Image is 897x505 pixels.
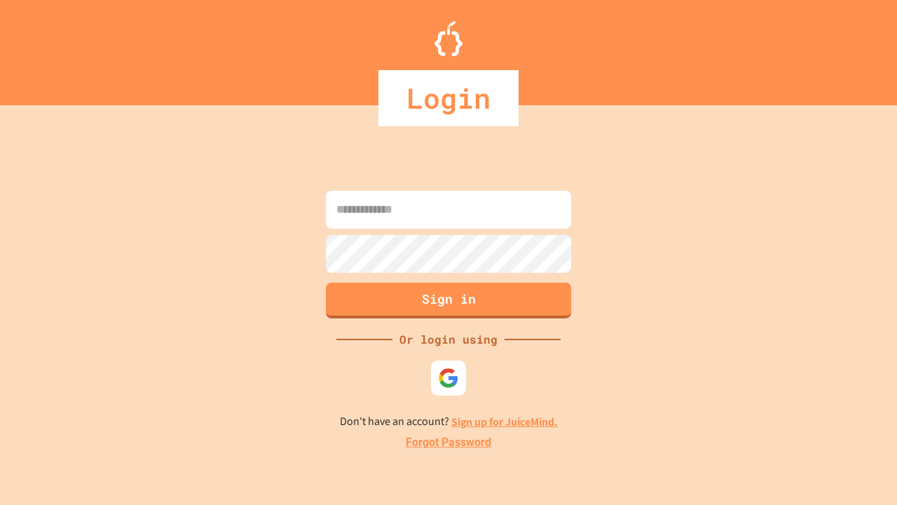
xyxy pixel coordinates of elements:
[378,70,519,126] div: Login
[392,331,505,348] div: Or login using
[406,434,491,451] a: Forgot Password
[326,283,571,318] button: Sign in
[438,368,459,389] img: google-icon.svg
[434,21,463,56] img: Logo.svg
[340,413,558,431] p: Don't have an account?
[451,415,558,429] a: Sign up for JuiceMind.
